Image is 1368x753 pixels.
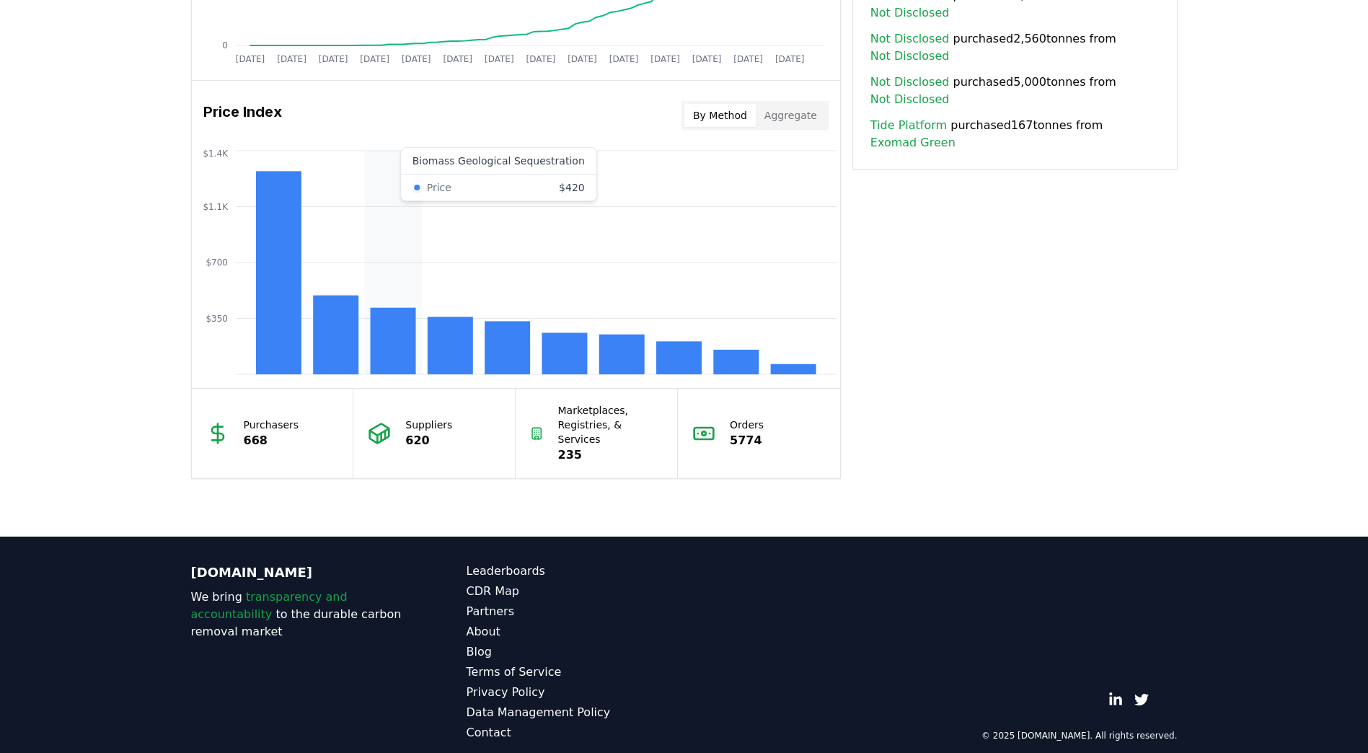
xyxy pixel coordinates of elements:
a: Not Disclosed [870,4,950,22]
tspan: [DATE] [775,54,804,64]
p: We bring to the durable carbon removal market [191,589,409,640]
tspan: 0 [222,40,228,50]
p: Marketplaces, Registries, & Services [558,403,663,446]
tspan: $350 [206,314,228,324]
button: By Method [684,104,756,127]
tspan: [DATE] [277,54,306,64]
p: 668 [244,432,299,449]
a: About [467,623,684,640]
a: Privacy Policy [467,684,684,701]
p: © 2025 [DOMAIN_NAME]. All rights reserved. [981,730,1178,741]
tspan: [DATE] [318,54,348,64]
a: LinkedIn [1108,692,1123,707]
a: Contact [467,724,684,741]
span: purchased 5,000 tonnes from [870,74,1160,108]
a: Not Disclosed [870,91,950,108]
span: purchased 2,560 tonnes from [870,30,1160,65]
tspan: [DATE] [401,54,431,64]
a: Leaderboards [467,563,684,580]
tspan: $1.1K [203,202,229,212]
a: CDR Map [467,583,684,600]
p: Purchasers [244,418,299,432]
tspan: [DATE] [568,54,597,64]
tspan: [DATE] [360,54,389,64]
p: 5774 [730,432,764,449]
a: Data Management Policy [467,704,684,721]
a: Partners [467,603,684,620]
h3: Price Index [203,101,282,130]
tspan: [DATE] [733,54,763,64]
tspan: [DATE] [650,54,680,64]
a: Not Disclosed [870,30,950,48]
tspan: [DATE] [485,54,514,64]
a: Tide Platform [870,117,947,134]
a: Twitter [1134,692,1149,707]
a: Blog [467,643,684,661]
span: purchased 167 tonnes from [870,117,1160,151]
tspan: [DATE] [235,54,265,64]
a: Exomad Green [870,134,956,151]
p: Suppliers [405,418,452,432]
p: Orders [730,418,764,432]
a: Not Disclosed [870,48,950,65]
tspan: [DATE] [526,54,555,64]
span: transparency and accountability [191,590,348,621]
a: Not Disclosed [870,74,950,91]
p: 620 [405,432,452,449]
p: 235 [558,446,663,464]
tspan: [DATE] [443,54,472,64]
p: [DOMAIN_NAME] [191,563,409,583]
a: Terms of Service [467,664,684,681]
tspan: $700 [206,257,228,268]
button: Aggregate [756,104,826,127]
tspan: [DATE] [692,54,721,64]
tspan: [DATE] [609,54,638,64]
tspan: $1.4K [203,149,229,159]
